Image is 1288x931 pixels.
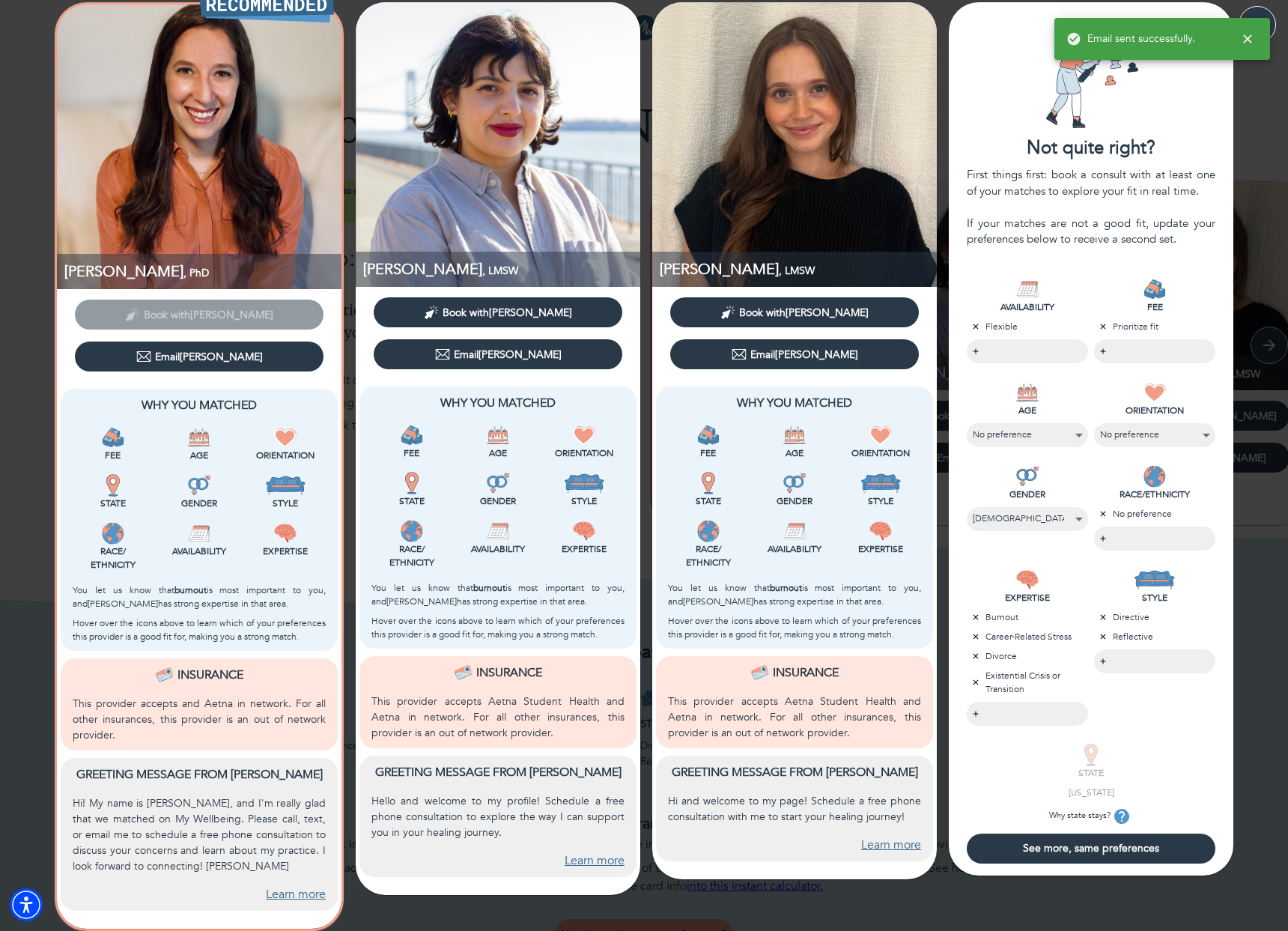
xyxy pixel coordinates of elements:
[544,542,625,556] p: Expertise
[371,614,625,641] p: Hover over the icons above to learn which of your preferences this provider is a good fit for, ma...
[1094,488,1215,501] p: RACE/ETHNICITY
[732,347,858,362] div: Email [PERSON_NAME]
[1066,31,1195,46] span: Email sent successfully.
[668,446,748,460] p: Fee
[73,449,153,462] p: Fee
[967,167,1215,247] div: First things first: book a consult with at least one of your matches to explore your fit in real ...
[869,520,892,542] img: Expertise
[102,426,124,449] img: Fee
[565,852,625,870] a: Learn more
[1134,568,1175,591] img: STYLE
[1143,381,1166,404] img: ORIENTATION
[668,763,921,781] p: Greeting message from [PERSON_NAME]
[371,793,625,840] p: Hello and welcome to my profile! Schedule a free phone consultation to explore the way I can supp...
[73,616,326,643] p: Hover over the icons above to learn which of your preferences this provider is a good fit for, ma...
[973,841,1209,855] span: See more, same preferences
[773,664,839,682] p: Insurance
[1094,630,1215,643] p: Reflective
[371,394,625,412] p: Why You Matched
[967,300,1088,314] p: AVAILABILITY
[1143,278,1166,300] img: FEE
[739,306,869,320] span: Book with [PERSON_NAME]
[564,472,605,494] img: Style
[779,264,815,278] span: , LMSW
[265,474,306,497] img: Style
[188,522,210,545] img: Availability
[371,694,625,741] p: This provider accepts Aetna Student Health and Aetna in network. For all other insurances, this p...
[73,396,326,414] p: Why You Matched
[374,339,622,369] button: Email[PERSON_NAME]
[102,522,124,545] img: Race/<br />Ethnicity
[1094,320,1215,333] p: Prioritize fit
[487,472,509,494] img: Gender
[102,474,124,497] img: State
[1094,300,1215,314] p: FEE
[73,765,326,783] p: Greeting message from [PERSON_NAME]
[177,666,243,684] p: Insurance
[1016,278,1039,300] img: AVAILABILITY
[967,320,1088,333] p: Flexible
[1030,766,1152,780] p: STATE
[73,474,153,510] div: This provider is licensed to work in your state.
[697,424,720,446] img: Fee
[246,449,326,462] p: Orientation
[401,520,423,542] img: Race/<br />Ethnicity
[371,763,625,781] p: Greeting message from [PERSON_NAME]
[57,4,341,289] img: Alexandra Lamm profile
[652,2,937,287] img: Sarah Mainzer profile
[64,261,341,282] p: PhD
[783,472,806,494] img: Gender
[668,694,921,741] p: This provider accepts Aetna Student Health and Aetna in network. For all other insurances, this p...
[783,520,806,542] img: Availability
[967,834,1215,864] button: See more, same preferences
[476,664,542,682] p: Insurance
[458,542,538,556] p: Availability
[136,349,263,364] div: Email [PERSON_NAME]
[356,2,640,287] img: Luisa Zepeda profile
[754,446,834,460] p: Age
[1094,507,1215,521] p: No preference
[754,542,834,556] p: Availability
[73,696,326,743] p: This provider accepts and Aetna in network. For all other insurances, this provider is an out of ...
[841,542,921,556] p: Expertise
[967,669,1088,696] p: Existential Crisis or Transition
[473,582,505,594] b: burnout
[573,424,595,446] img: Orientation
[770,582,802,594] b: burnout
[487,424,509,446] img: Age
[967,591,1088,604] p: EXPERTISE
[967,649,1088,663] p: Divorce
[670,339,919,369] button: Email[PERSON_NAME]
[246,545,326,558] p: Expertise
[401,424,423,446] img: Fee
[1094,591,1215,604] p: STYLE
[841,494,921,508] p: Style
[967,488,1088,501] p: GENDER
[274,426,297,449] img: Orientation
[371,494,452,508] p: State
[967,404,1088,417] p: AGE
[188,426,210,449] img: Age
[363,259,640,279] p: LMSW
[1080,744,1102,766] img: STATE
[1016,381,1039,404] img: AGE
[573,520,595,542] img: Expertise
[10,888,43,921] div: Accessibility Menu
[697,472,720,494] img: State
[869,424,892,446] img: Orientation
[754,494,834,508] p: Gender
[1035,17,1147,130] img: Card icon
[668,793,921,825] p: Hi and welcome to my page! Schedule a free phone consultation with me to start your healing journey!
[75,342,323,372] button: Email[PERSON_NAME]
[274,522,297,545] img: Expertise
[1143,465,1166,488] img: RACE/ETHNICITY
[1094,404,1215,417] p: ORIENTATION
[1094,610,1215,624] p: Directive
[668,494,748,508] p: State
[371,472,452,508] div: This provider is licensed to work in your state.
[188,474,210,497] img: Gender
[371,542,452,569] p: Race/ Ethnicity
[73,795,326,874] p: Hi! My name is [PERSON_NAME], and I'm really glad that we matched on My Wellbeing. Please call, t...
[949,136,1233,161] div: Not quite right?
[1016,568,1039,591] img: EXPERTISE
